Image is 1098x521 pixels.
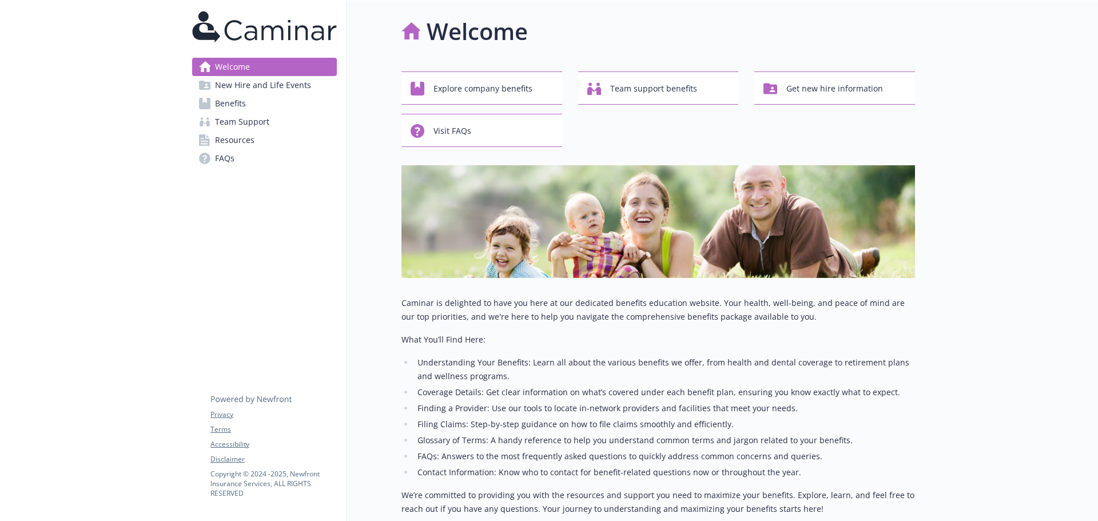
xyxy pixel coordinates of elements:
[210,424,336,435] a: Terms
[215,76,311,94] span: New Hire and Life Events
[210,409,336,420] a: Privacy
[433,120,471,142] span: Visit FAQs
[414,466,915,479] li: Contact Information: Know who to contact for benefit-related questions now or throughout the year.
[215,149,234,168] span: FAQs
[215,94,246,113] span: Benefits
[210,469,336,498] p: Copyright © 2024 - 2025 , Newfront Insurance Services, ALL RIGHTS RESERVED
[610,78,697,100] span: Team support benefits
[401,333,915,347] p: What You’ll Find Here:
[401,71,562,105] button: Explore company benefits
[401,296,915,324] p: Caminar is delighted to have you here at our dedicated benefits education website. Your health, w...
[401,114,562,147] button: Visit FAQs
[192,94,337,113] a: Benefits
[427,14,528,49] h1: Welcome
[414,401,915,415] li: Finding a Provider: Use our tools to locate in-network providers and facilities that meet your ne...
[401,488,915,516] p: We’re committed to providing you with the resources and support you need to maximize your benefit...
[754,71,915,105] button: Get new hire information
[414,433,915,447] li: Glossary of Terms: A handy reference to help you understand common terms and jargon related to yo...
[192,58,337,76] a: Welcome
[414,356,915,383] li: Understanding Your Benefits: Learn all about the various benefits we offer, from health and denta...
[215,131,254,149] span: Resources
[210,454,336,464] a: Disclaimer
[192,149,337,168] a: FAQs
[192,113,337,131] a: Team Support
[414,417,915,431] li: Filing Claims: Step-by-step guidance on how to file claims smoothly and efficiently.
[210,439,336,450] a: Accessibility
[215,113,269,131] span: Team Support
[414,450,915,463] li: FAQs: Answers to the most frequently asked questions to quickly address common concerns and queries.
[215,58,250,76] span: Welcome
[192,76,337,94] a: New Hire and Life Events
[578,71,739,105] button: Team support benefits
[414,385,915,399] li: Coverage Details: Get clear information on what’s covered under each benefit plan, ensuring you k...
[786,78,883,100] span: Get new hire information
[433,78,532,100] span: Explore company benefits
[401,165,915,278] img: overview page banner
[192,131,337,149] a: Resources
